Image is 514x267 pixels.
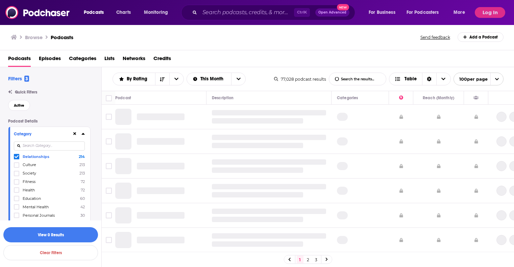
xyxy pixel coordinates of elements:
[399,94,403,102] div: Power Score
[79,171,85,176] span: 213
[139,7,177,18] button: open menu
[389,73,451,85] button: Choose View
[80,196,85,201] span: 60
[14,104,24,107] span: Active
[402,7,449,18] button: open menu
[8,119,91,124] p: Podcast Details
[24,76,29,82] span: 3
[155,73,169,85] button: Sort Direction
[79,7,113,18] button: open menu
[23,188,35,192] span: Health
[449,7,473,18] button: open menu
[106,188,112,194] span: Toggle select row
[23,205,49,209] span: Mental Health
[15,90,37,95] span: Quick Filters
[297,256,303,264] a: 1
[144,8,168,17] span: Monitoring
[115,94,131,102] div: Podcast
[422,73,436,85] div: Sort Direction
[112,7,135,18] a: Charts
[364,7,404,18] button: open menu
[8,75,29,82] h2: Filters
[51,34,73,41] a: Podcasts
[169,73,183,85] button: open menu
[454,74,488,84] span: 100 per page
[423,94,454,102] div: Reach (Monthly)
[104,53,115,67] a: Lists
[200,7,294,18] input: Search podcasts, credits, & more...
[127,77,150,81] span: By Rating
[274,77,326,82] div: 77,028 podcast results
[200,77,226,81] span: This Month
[106,212,112,218] span: Toggle select row
[305,256,312,264] a: 2
[458,32,504,42] a: Add a Podcast
[8,100,30,111] button: Active
[23,213,55,218] span: Personal Journals
[313,256,320,264] a: 3
[23,171,36,176] span: Society
[14,141,85,151] input: Search Category...
[106,138,112,144] span: Toggle select row
[473,94,479,102] div: Has Guests
[153,53,171,67] a: Credits
[369,8,395,17] span: For Business
[337,94,358,102] div: Categories
[14,132,68,136] div: Category
[106,114,112,120] span: Toggle select row
[23,196,41,201] span: Education
[3,227,98,242] button: View 0 Results
[14,130,72,138] button: Category
[454,73,504,85] button: open menu
[113,77,155,81] button: open menu
[123,53,145,67] a: Networks
[81,179,85,184] span: 72
[454,8,465,17] span: More
[79,162,85,167] span: 213
[80,205,85,209] span: 42
[187,73,246,85] h2: Select Date Range
[116,8,131,17] span: Charts
[39,53,61,67] a: Episodes
[79,154,85,159] span: 214
[212,94,234,102] div: Description
[407,8,439,17] span: For Podcasters
[84,8,104,17] span: Podcasts
[231,73,245,85] button: open menu
[106,163,112,169] span: Toggle select row
[25,34,43,41] h3: Browse
[23,154,49,159] span: Relationships
[475,7,505,18] button: Log In
[3,245,98,260] button: Clear Filters
[405,77,417,81] span: Table
[8,53,31,67] a: Podcasts
[337,4,349,10] span: New
[294,8,310,17] span: Ctrl K
[23,162,36,167] span: Culture
[23,179,35,184] span: Fitness
[80,213,85,218] span: 30
[106,237,112,243] span: Toggle select row
[187,77,231,81] button: open menu
[188,5,362,20] div: Search podcasts, credits, & more...
[69,53,96,67] a: Categories
[5,6,70,19] img: Podchaser - Follow, Share and Rate Podcasts
[315,8,349,17] button: Open AdvancedNew
[318,11,346,14] span: Open Advanced
[81,188,85,192] span: 72
[418,34,452,40] button: Send feedback
[113,73,184,85] h2: Choose List sort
